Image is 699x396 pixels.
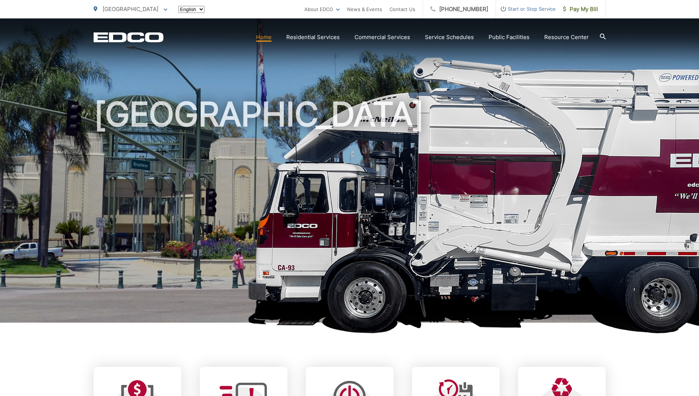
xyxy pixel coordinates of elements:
[304,5,340,14] a: About EDCO
[256,33,272,42] a: Home
[102,6,158,13] span: [GEOGRAPHIC_DATA]
[563,5,598,14] span: Pay My Bill
[178,6,205,13] select: Select a language
[544,33,589,42] a: Resource Center
[354,33,410,42] a: Commercial Services
[389,5,415,14] a: Contact Us
[94,32,164,42] a: EDCD logo. Return to the homepage.
[425,33,474,42] a: Service Schedules
[489,33,530,42] a: Public Facilities
[347,5,382,14] a: News & Events
[94,96,606,329] h1: [GEOGRAPHIC_DATA]
[286,33,340,42] a: Residential Services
